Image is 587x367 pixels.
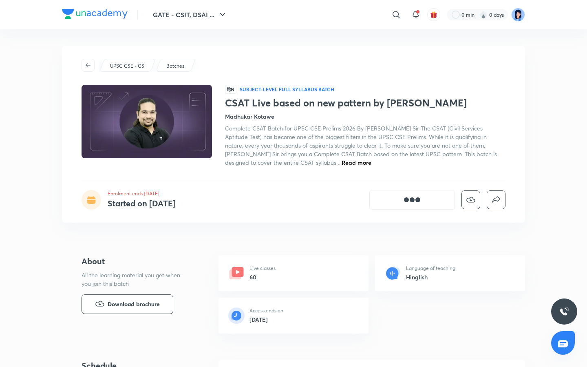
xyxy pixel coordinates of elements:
a: Company Logo [62,9,128,21]
img: George P [511,8,525,22]
h4: Madhukar Kotawe [225,112,274,121]
a: Batches [165,62,186,70]
p: Batches [166,62,184,70]
h4: About [82,255,192,268]
button: Download brochure [82,294,173,314]
h1: CSAT Live based on new pattern by [PERSON_NAME] [225,97,505,109]
p: All the learning material you get when you join this batch [82,271,187,288]
button: [object Object] [369,190,455,210]
img: Company Logo [62,9,128,19]
img: avatar [430,11,437,18]
img: streak [479,11,488,19]
p: Enrolment ends [DATE] [108,190,176,197]
p: Subject-level full syllabus Batch [240,86,334,93]
p: UPSC CSE - GS [110,62,144,70]
span: Complete CSAT Batch for UPSC CSE Prelims 2026 By [PERSON_NAME] Sir The CSAT (Civil Services Aptit... [225,124,497,166]
h6: Hinglish [406,273,455,281]
button: GATE - CSIT, DSAI ... [148,7,232,23]
h6: [DATE] [249,315,283,324]
img: Thumbnail [80,84,213,159]
p: Live classes [249,265,276,272]
button: avatar [427,8,440,21]
img: ttu [559,307,569,316]
p: Language of teaching [406,265,455,272]
span: Read more [342,159,371,166]
span: Download brochure [108,300,160,309]
p: Access ends on [249,307,283,314]
a: UPSC CSE - GS [109,62,146,70]
h4: Started on [DATE] [108,198,176,209]
h6: 60 [249,273,276,281]
span: हिN [225,85,236,94]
